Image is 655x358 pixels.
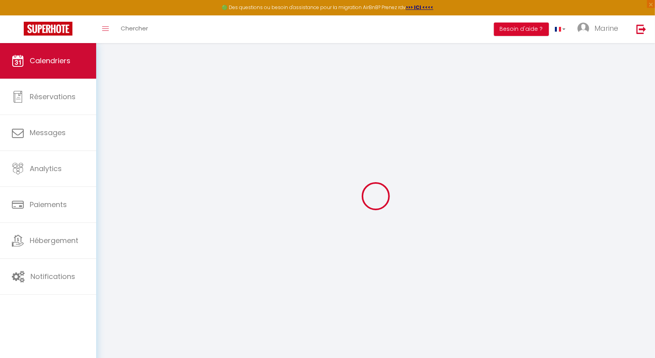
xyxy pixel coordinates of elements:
img: logout [636,24,646,34]
button: Besoin d'aide ? [494,23,549,36]
span: Hébergement [30,236,78,245]
img: Super Booking [24,22,72,36]
span: Messages [30,128,66,138]
span: Notifications [30,271,75,281]
span: Marine [594,23,618,33]
span: Chercher [121,24,148,32]
img: ... [577,23,589,34]
a: Chercher [115,15,154,43]
span: Calendriers [30,56,70,66]
span: Analytics [30,164,62,173]
span: Paiements [30,200,67,209]
a: >>> ICI <<<< [406,4,433,11]
a: ... Marine [571,15,628,43]
span: Réservations [30,92,76,102]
